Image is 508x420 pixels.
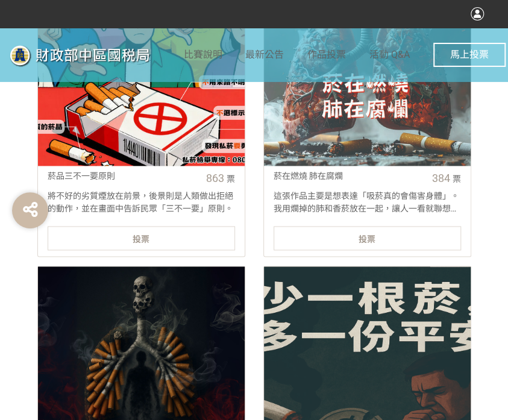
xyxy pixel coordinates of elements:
span: 最新公告 [245,49,284,60]
span: 863 [206,172,224,184]
span: 票 [227,174,235,184]
div: 菸在燃燒 肺在腐爛 [274,170,424,183]
span: 票 [453,174,461,184]
div: 將不好的劣質煙放在前景，後景則是人類做出拒絕的動作，並在畫面中告訴民眾「三不一要」原則。 [38,190,245,214]
span: 活動 Q&A [369,49,410,60]
a: 比賽說明 [183,28,222,82]
div: 菸品三不一要原則 [48,170,198,183]
button: 馬上投票 [433,43,506,67]
a: 活動 Q&A [369,28,410,82]
span: 384 [432,172,450,184]
img: 「拒菸新世界 AI告訴你」防制菸品稅捐逃漏 徵件比賽 [2,40,183,71]
a: 最新公告 [245,28,284,82]
span: 投票 [359,234,375,243]
div: 這張作品主要是想表達「吸菸真的會傷害身體」。我用爛掉的肺和香菸放在一起，讓人一看就聯想到抽菸會讓肺壞掉。比起單純用文字說明，用圖像直接呈現更有衝擊感，也能讓人更快理解菸害的嚴重性。希望看到這張圖... [264,190,471,214]
span: 投票 [133,234,149,243]
span: 作品投票 [307,49,346,60]
span: 比賽說明 [183,49,222,60]
span: 馬上投票 [450,49,489,60]
a: 作品投票 [307,28,346,82]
